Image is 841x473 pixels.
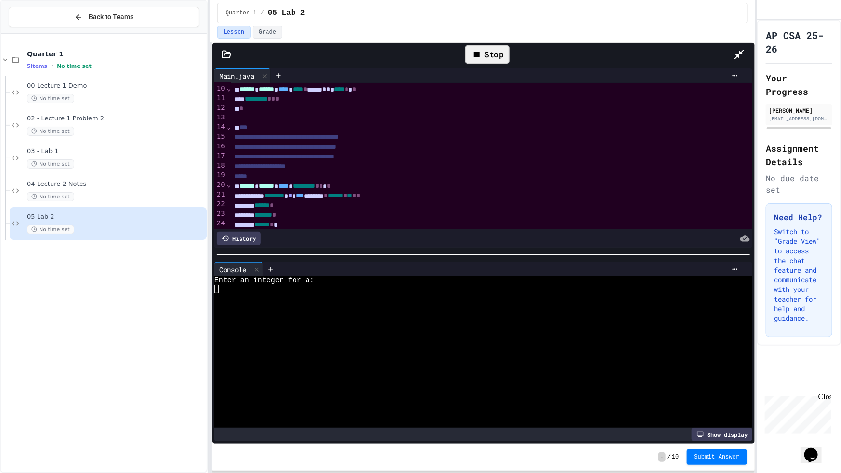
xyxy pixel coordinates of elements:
button: Grade [253,26,282,39]
h3: Need Help? [774,211,824,223]
div: Stop [465,45,510,64]
h2: Your Progress [766,71,832,98]
div: Main.java [214,68,271,83]
span: - [658,452,666,462]
div: 20 [214,180,227,190]
span: 5 items [27,63,47,69]
div: 21 [214,190,227,199]
span: No time set [27,94,74,103]
span: 05 Lab 2 [27,213,205,221]
div: Chat with us now!Close [4,4,67,61]
span: / [667,453,671,461]
div: Console [214,264,251,275]
span: No time set [57,63,92,69]
span: / [261,9,264,17]
div: 13 [214,113,227,122]
span: 03 - Lab 1 [27,147,205,156]
div: [PERSON_NAME] [769,106,829,115]
div: 17 [214,151,227,161]
span: • [51,62,53,70]
button: Submit Answer [687,449,748,465]
div: History [217,232,261,245]
span: Quarter 1 [27,50,205,58]
span: Quarter 1 [226,9,257,17]
div: Show display [692,428,752,441]
div: Main.java [214,71,259,81]
span: No time set [27,127,74,136]
div: [EMAIL_ADDRESS][DOMAIN_NAME] [769,115,829,122]
span: 04 Lecture 2 Notes [27,180,205,188]
span: Fold line [227,123,231,131]
span: No time set [27,225,74,234]
iframe: chat widget [761,393,831,434]
div: 19 [214,171,227,180]
span: Enter an integer for a: [214,276,314,285]
div: 14 [214,122,227,132]
span: No time set [27,192,74,201]
span: 02 - Lecture 1 Problem 2 [27,115,205,123]
div: 15 [214,132,227,142]
span: Back to Teams [89,12,133,22]
div: Console [214,262,263,276]
div: 22 [214,199,227,209]
iframe: chat widget [801,434,831,463]
div: 11 [214,93,227,103]
span: 05 Lab 2 [268,7,305,19]
h2: Assignment Details [766,142,832,169]
div: 18 [214,161,227,171]
span: 00 Lecture 1 Demo [27,82,205,90]
span: Fold line [227,181,231,188]
div: 12 [214,103,227,113]
span: Fold line [227,84,231,92]
button: Back to Teams [9,7,199,27]
div: 16 [214,142,227,151]
div: 25 [214,228,227,238]
span: Submit Answer [694,453,740,461]
div: No due date set [766,172,832,196]
div: 23 [214,209,227,219]
div: 24 [214,219,227,228]
button: Lesson [217,26,251,39]
h1: AP CSA 25-26 [766,28,832,55]
p: Switch to "Grade View" to access the chat feature and communicate with your teacher for help and ... [774,227,824,323]
div: 10 [214,84,227,93]
span: 10 [672,453,679,461]
span: No time set [27,159,74,169]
